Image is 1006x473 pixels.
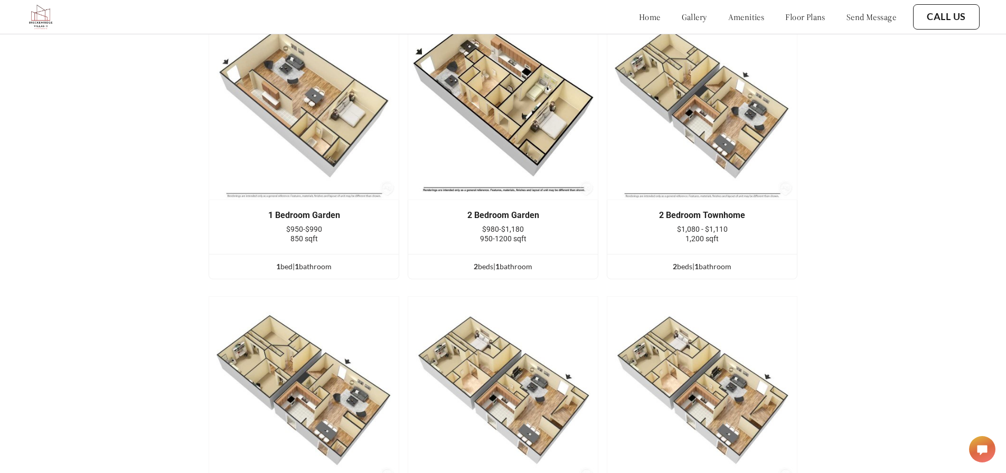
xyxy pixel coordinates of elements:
a: floor plans [785,12,825,22]
span: 2 [673,262,677,271]
div: bed s | bathroom [408,261,598,272]
img: example [607,10,797,200]
img: bv2_logo.png [26,3,55,31]
span: 1 [276,262,280,271]
a: Call Us [927,11,966,23]
a: home [639,12,661,22]
img: example [408,10,598,200]
span: $980-$1,180 [482,225,524,233]
span: 1,200 sqft [685,234,719,243]
a: gallery [682,12,707,22]
span: $950-$990 [286,225,322,233]
span: 1 [495,262,500,271]
button: Call Us [913,4,980,30]
div: bed s | bathroom [607,261,797,272]
div: 2 Bedroom Garden [424,211,582,220]
span: 950-1200 sqft [480,234,526,243]
div: 2 Bedroom Townhome [623,211,781,220]
a: send message [847,12,896,22]
div: 1 Bedroom Garden [225,211,383,220]
div: bed | bathroom [209,261,399,272]
a: amenities [728,12,765,22]
span: 850 sqft [290,234,318,243]
span: 1 [295,262,299,271]
img: example [209,10,399,200]
span: 1 [694,262,699,271]
span: 2 [474,262,478,271]
span: $1,080 - $1,110 [677,225,728,233]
